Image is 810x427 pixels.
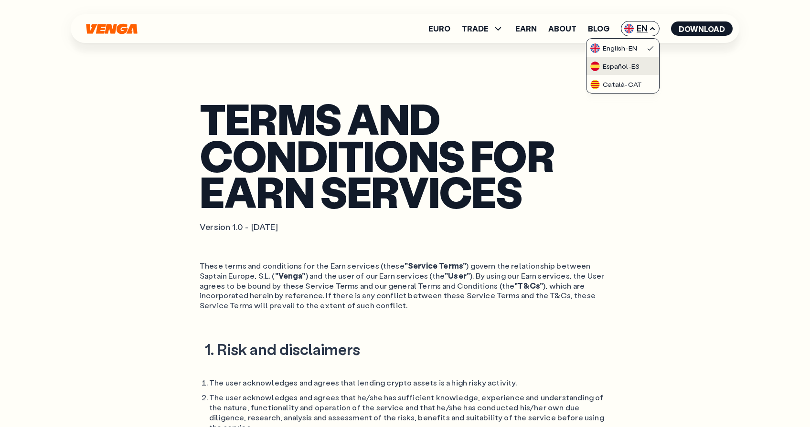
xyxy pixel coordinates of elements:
a: flag-ukEnglish-EN [586,39,659,57]
div: Català - CAT [590,80,642,89]
img: flag-uk [624,24,634,33]
div: English - EN [590,43,637,53]
span: TRADE [462,23,504,34]
a: Euro [428,25,450,32]
a: flag-catCatalà-CAT [586,75,659,93]
span: "User" [445,271,470,281]
img: flag-cat [590,80,600,89]
span: EN [621,21,660,36]
span: TRADE [462,25,489,32]
img: flag-es [590,62,600,71]
p: Version 1.0 - [DATE] [200,221,610,232]
a: Blog [588,25,609,32]
h1: TERMS AND CONDITIONS FOR EARN SERVICES [200,100,610,210]
ol: These terms and conditions for the Earn services (these ) govern the relationship between Saptain... [200,261,610,311]
svg: Home [85,23,139,34]
div: Español - ES [590,62,639,71]
img: flag-uk [590,43,600,53]
span: "T&Cs" [514,281,543,291]
span: "Venga" [275,271,306,281]
li: The user acknowledges and agrees that lending crypto assets is a high risky activity. [209,378,610,388]
span: "Service Terms" [405,260,466,271]
a: flag-esEspañol-ES [586,57,659,75]
button: Download [671,21,733,36]
a: About [548,25,576,32]
h2: 1. Risk and disclaimers [200,339,610,359]
a: Earn [515,25,537,32]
